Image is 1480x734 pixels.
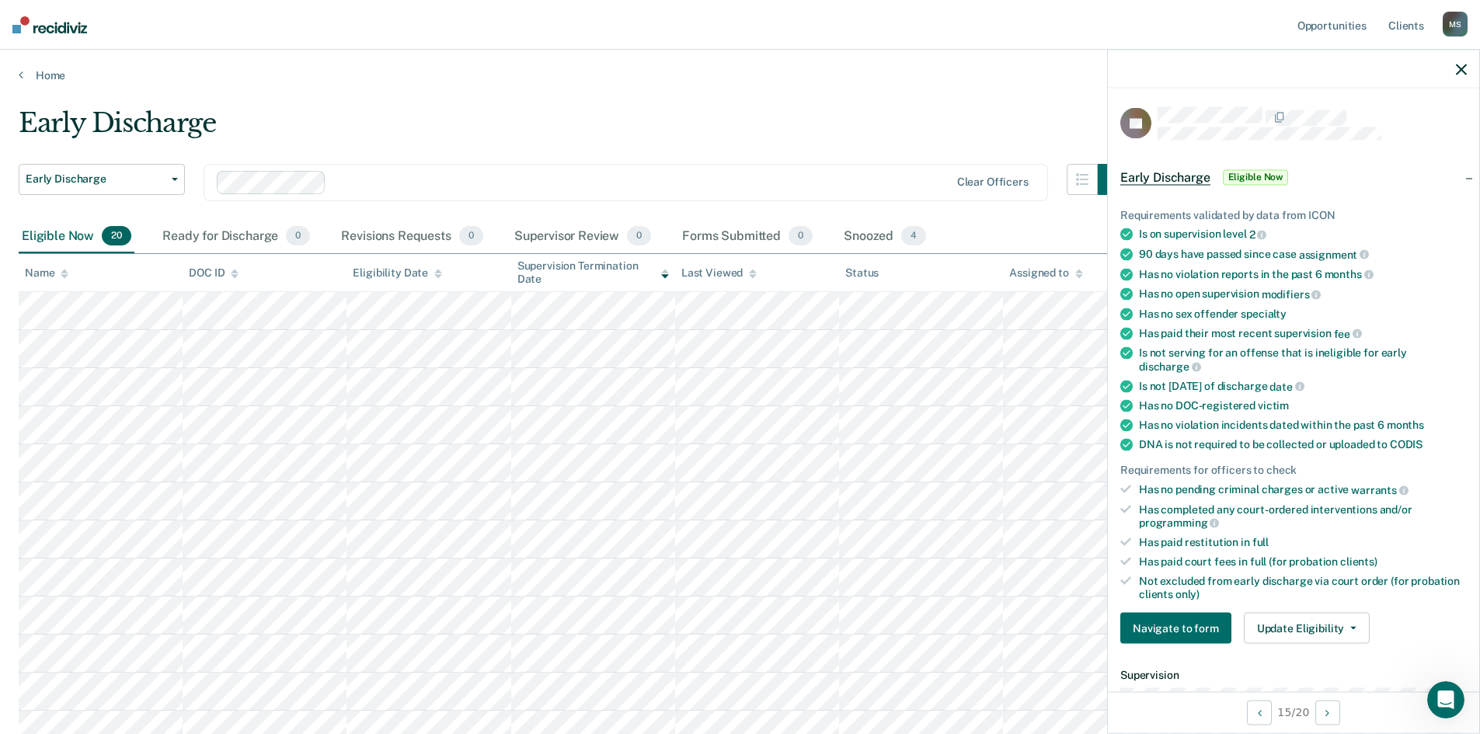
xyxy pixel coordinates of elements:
[1120,464,1467,477] div: Requirements for officers to check
[1139,267,1467,281] div: Has no violation reports in the past 6
[159,220,313,254] div: Ready for Discharge
[1139,379,1467,393] div: Is not [DATE] of discharge
[1443,12,1468,37] div: M S
[1269,380,1304,392] span: date
[1120,613,1231,644] button: Navigate to form
[1252,536,1269,548] span: full
[286,226,310,246] span: 0
[1120,208,1467,221] div: Requirements validated by data from ICON
[338,220,486,254] div: Revisions Requests
[511,220,655,254] div: Supervisor Review
[189,266,239,280] div: DOC ID
[12,16,87,33] img: Recidiviz
[517,259,669,286] div: Supervision Termination Date
[25,266,68,280] div: Name
[1315,700,1340,725] button: Next Opportunity
[1241,307,1287,319] span: specialty
[1340,555,1377,567] span: clients)
[19,220,134,254] div: Eligible Now
[845,266,879,280] div: Status
[1139,399,1467,412] div: Has no DOC-registered
[681,266,757,280] div: Last Viewed
[1351,483,1409,496] span: warrants
[1387,419,1424,431] span: months
[1325,268,1374,280] span: months
[1262,287,1322,300] span: modifiers
[1139,247,1467,261] div: 90 days have passed since case
[1139,503,1467,529] div: Has completed any court-ordered interventions and/or
[627,226,651,246] span: 0
[1258,399,1289,412] span: victim
[901,226,926,246] span: 4
[1120,169,1210,185] span: Early Discharge
[1009,266,1082,280] div: Assigned to
[679,220,816,254] div: Forms Submitted
[1120,669,1467,682] dt: Supervision
[957,176,1029,189] div: Clear officers
[1223,169,1289,185] span: Eligible Now
[1139,517,1219,529] span: programming
[1390,438,1423,450] span: CODIS
[1108,691,1479,732] div: 15 / 20
[459,226,483,246] span: 0
[1139,555,1467,568] div: Has paid court fees in full (for probation
[1139,574,1467,600] div: Not excluded from early discharge via court order (for probation clients
[19,107,1129,151] div: Early Discharge
[1139,287,1467,301] div: Has no open supervision
[19,68,1461,82] a: Home
[1427,681,1464,718] iframe: Intercom live chat
[1139,307,1467,320] div: Has no sex offender
[1108,152,1479,202] div: Early DischargeEligible Now
[1175,587,1200,600] span: only)
[1139,228,1467,242] div: Is on supervision level
[1139,483,1467,497] div: Has no pending criminal charges or active
[1139,419,1467,432] div: Has no violation incidents dated within the past 6
[789,226,813,246] span: 0
[1244,613,1370,644] button: Update Eligibility
[1139,536,1467,549] div: Has paid restitution in
[26,172,165,186] span: Early Discharge
[1334,327,1362,339] span: fee
[1299,248,1369,260] span: assignment
[1120,613,1238,644] a: Navigate to form link
[1139,438,1467,451] div: DNA is not required to be collected or uploaded to
[1139,326,1467,340] div: Has paid their most recent supervision
[841,220,929,254] div: Snoozed
[1139,360,1201,372] span: discharge
[1139,346,1467,373] div: Is not serving for an offense that is ineligible for early
[1249,228,1267,241] span: 2
[353,266,442,280] div: Eligibility Date
[102,226,131,246] span: 20
[1247,700,1272,725] button: Previous Opportunity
